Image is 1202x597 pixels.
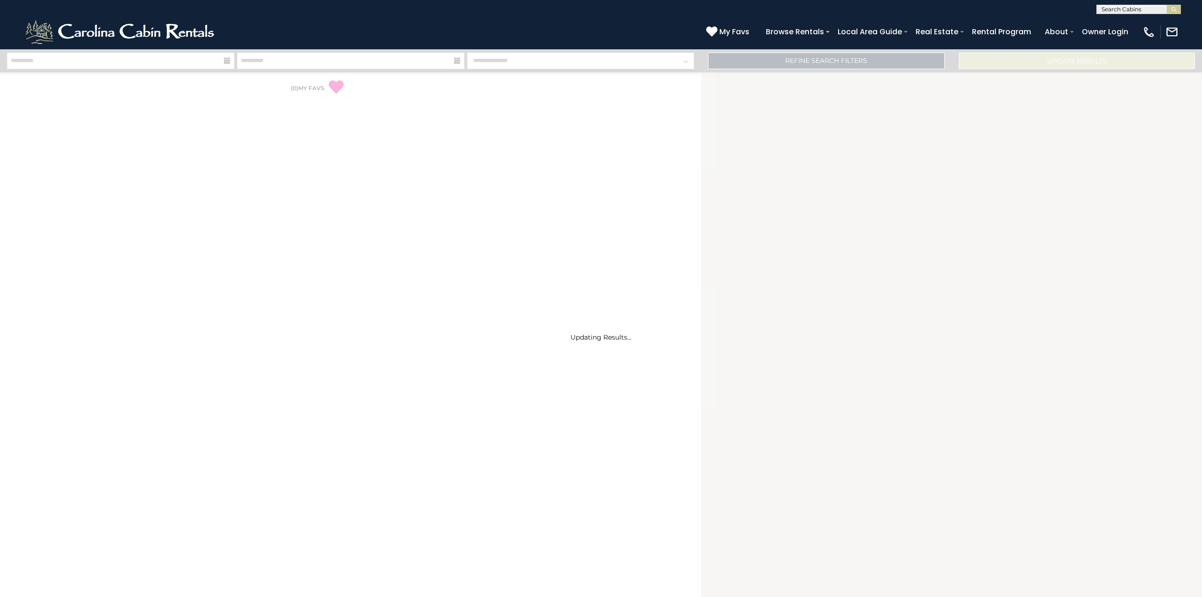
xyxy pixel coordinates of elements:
[1165,25,1179,39] img: mail-regular-white.png
[761,23,829,40] a: Browse Rentals
[1040,23,1073,40] a: About
[706,26,752,38] a: My Favs
[719,26,749,38] span: My Favs
[911,23,963,40] a: Real Estate
[1077,23,1133,40] a: Owner Login
[23,18,218,46] img: White-1-2.png
[833,23,907,40] a: Local Area Guide
[967,23,1036,40] a: Rental Program
[1142,25,1156,39] img: phone-regular-white.png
